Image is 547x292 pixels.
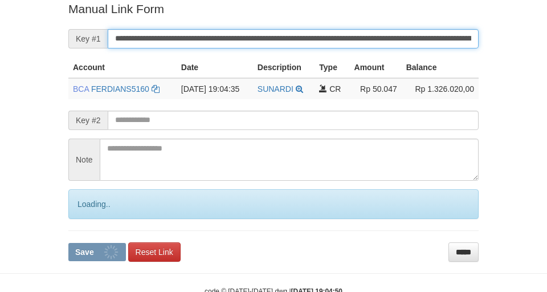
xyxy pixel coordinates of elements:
[68,57,177,78] th: Account
[73,84,89,94] span: BCA
[68,1,479,17] p: Manual Link Form
[68,189,479,219] div: Loading..
[177,57,253,78] th: Date
[68,29,108,48] span: Key #1
[258,84,293,94] a: SUNARDI
[91,84,149,94] a: FERDIANS5160
[75,248,94,257] span: Save
[128,242,181,262] a: Reset Link
[68,139,100,181] span: Note
[253,57,315,78] th: Description
[402,78,479,99] td: Rp 1.326.020,00
[68,243,126,261] button: Save
[136,248,173,257] span: Reset Link
[350,57,402,78] th: Amount
[315,57,349,78] th: Type
[350,78,402,99] td: Rp 50.047
[329,84,341,94] span: CR
[177,78,253,99] td: [DATE] 19:04:35
[68,111,108,130] span: Key #2
[402,57,479,78] th: Balance
[152,84,160,94] a: Copy FERDIANS5160 to clipboard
